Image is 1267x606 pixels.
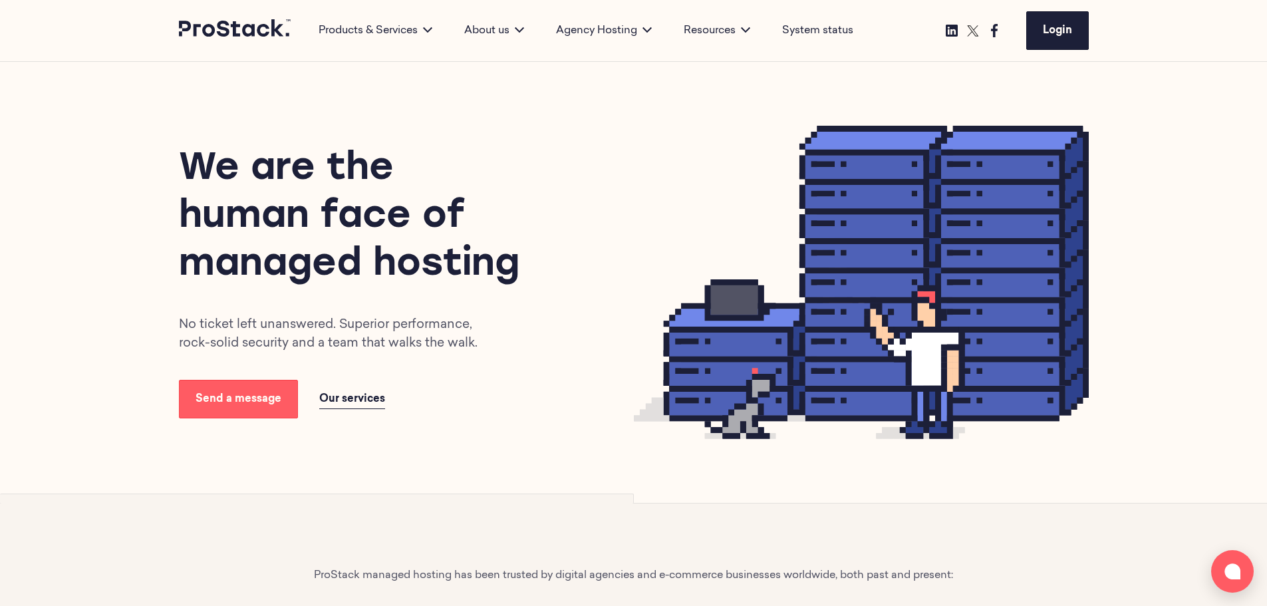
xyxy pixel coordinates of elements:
[179,380,298,418] a: Send a message
[319,394,385,404] span: Our services
[782,23,853,39] a: System status
[1043,25,1072,36] span: Login
[179,146,527,289] h1: We are the human face of managed hosting
[448,23,540,39] div: About us
[1026,11,1089,50] a: Login
[303,23,448,39] div: Products & Services
[179,19,292,42] a: Prostack logo
[314,567,953,583] p: ProStack managed hosting has been trusted by digital agencies and e-commerce businesses worldwide...
[668,23,766,39] div: Resources
[196,394,281,404] span: Send a message
[319,390,385,409] a: Our services
[1211,550,1254,593] button: Open chat window
[179,316,493,353] p: No ticket left unanswered. Superior performance, rock-solid security and a team that walks the walk.
[540,23,668,39] div: Agency Hosting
